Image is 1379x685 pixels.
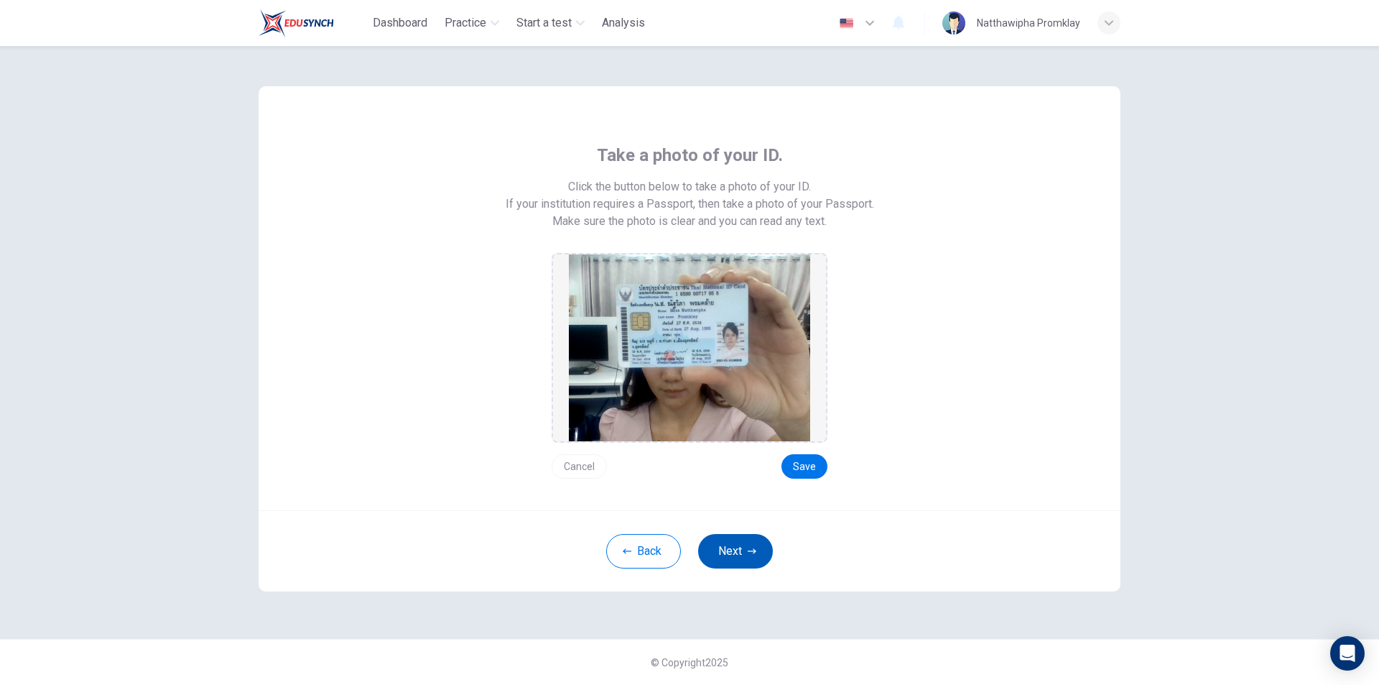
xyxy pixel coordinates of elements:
[596,10,651,36] button: Analysis
[942,12,965,35] img: Profile picture
[552,213,827,230] span: Make sure the photo is clear and you can read any text.
[259,9,334,37] img: Train Test logo
[837,18,855,29] img: en
[569,254,810,441] img: preview screemshot
[511,10,590,36] button: Start a test
[602,14,645,32] span: Analysis
[606,534,681,569] button: Back
[651,657,728,668] span: © Copyright 2025
[506,178,874,213] span: Click the button below to take a photo of your ID. If your institution requires a Passport, then ...
[445,14,486,32] span: Practice
[516,14,572,32] span: Start a test
[1330,636,1365,671] div: Open Intercom Messenger
[373,14,427,32] span: Dashboard
[977,14,1080,32] div: Natthawipha Promklay
[781,454,827,479] button: Save
[698,534,773,569] button: Next
[367,10,433,36] button: Dashboard
[552,454,607,479] button: Cancel
[597,144,783,167] span: Take a photo of your ID.
[259,9,367,37] a: Train Test logo
[439,10,505,36] button: Practice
